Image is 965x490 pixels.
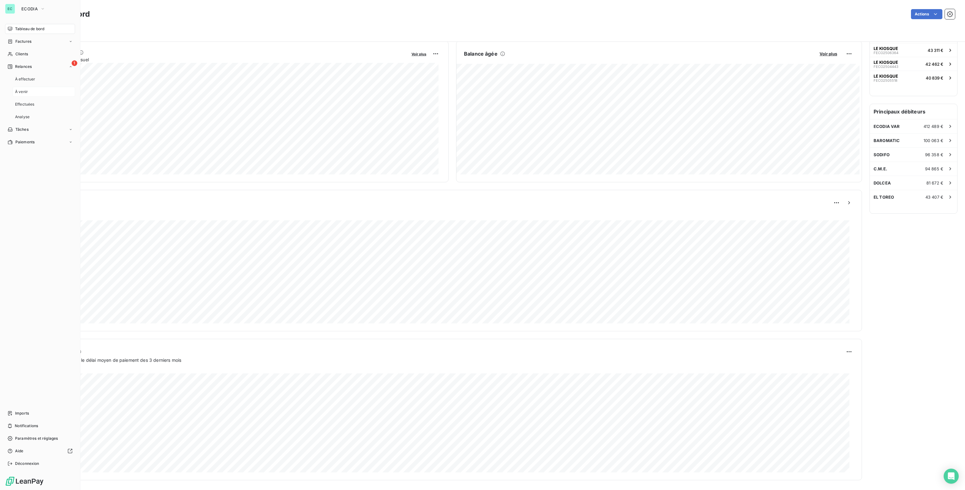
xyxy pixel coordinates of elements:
[925,195,943,200] span: 43 407 €
[870,57,957,71] button: LE KIOSQUEFECO250444342 462 €
[874,166,887,171] span: C.M.E.
[15,51,28,57] span: Clients
[15,448,24,454] span: Aide
[926,75,943,80] span: 40 839 €
[15,139,35,145] span: Paiements
[15,114,30,120] span: Analyse
[874,195,894,200] span: EL TOREO
[874,79,897,82] span: FECO2505518
[15,39,31,44] span: Factures
[5,476,44,486] img: Logo LeanPay
[15,64,32,69] span: Relances
[15,102,35,107] span: Effectuées
[911,9,942,19] button: Actions
[412,52,426,56] span: Voir plus
[15,89,28,95] span: À venir
[15,76,35,82] span: À effectuer
[874,51,898,55] span: FECO2506364
[15,436,58,441] span: Paramètres et réglages
[72,60,77,66] span: 1
[925,166,943,171] span: 94 865 €
[464,50,498,58] h6: Balance âgée
[874,65,898,69] span: FECO2504443
[925,152,943,157] span: 96 358 €
[924,124,943,129] span: 412 489 €
[870,43,957,57] button: LE KIOSQUEFECO250636443 311 €
[874,74,898,79] span: LE KIOSQUE
[925,62,943,67] span: 42 462 €
[820,51,837,56] span: Voir plus
[15,26,44,32] span: Tableau de bord
[874,124,900,129] span: ECODIA VAR
[926,180,943,185] span: 81 672 €
[15,461,39,466] span: Déconnexion
[410,51,428,57] button: Voir plus
[944,469,959,484] div: Open Intercom Messenger
[874,138,900,143] span: BAROMATIC
[5,446,75,456] a: Aide
[924,138,943,143] span: 100 063 €
[874,60,898,65] span: LE KIOSQUE
[35,357,181,363] span: Prévisionnel basé sur le délai moyen de paiement des 3 derniers mois
[928,48,943,53] span: 43 311 €
[870,104,957,119] h6: Principaux débiteurs
[15,127,29,132] span: Tâches
[874,46,898,51] span: LE KIOSQUE
[5,4,15,14] div: EC
[818,51,839,57] button: Voir plus
[874,152,890,157] span: SODIFO
[15,410,29,416] span: Imports
[21,6,38,11] span: ECODIA
[874,180,891,185] span: DOLCEA
[35,56,407,63] span: Chiffre d'affaires mensuel
[15,423,38,429] span: Notifications
[870,71,957,85] button: LE KIOSQUEFECO250551840 839 €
